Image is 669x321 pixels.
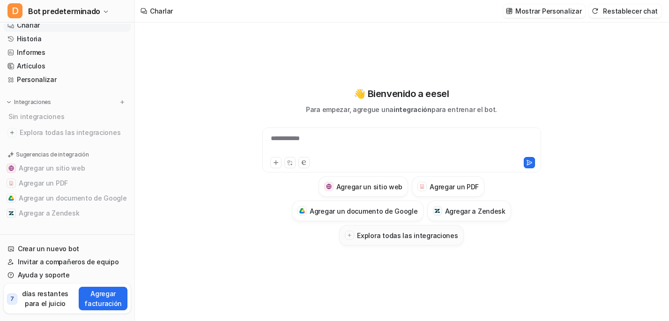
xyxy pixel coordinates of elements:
[19,164,85,173] font: Agregar un sitio web
[310,206,418,216] h3: Agregar un documento de Google
[4,73,131,86] a: Personalizar
[4,19,131,32] a: Charlar
[357,231,458,240] h3: Explora todas las integraciones
[28,5,100,18] span: Bot predeterminado
[506,7,513,15] img: Personalizar
[4,97,54,107] button: Integraciones
[445,206,505,216] h3: Agregar a Zendesk
[8,195,14,201] img: Agregar un documento de Google
[339,225,463,246] button: Explora todas las integraciones
[589,4,662,18] button: Restablecer chat
[319,176,408,197] button: Agregar un sitio webAgregar un sitio web
[6,99,12,105] img: Expandir menú
[292,201,424,221] button: Agregar un documento de GoogleAgregar un documento de Google
[20,125,127,140] span: Explora todas las integraciones
[394,105,431,113] span: integración
[8,165,14,171] img: Agregar un sitio web
[17,75,57,84] font: Personalizar
[515,6,581,16] p: Mostrar Personalizar
[7,128,17,137] img: Explora todas las integraciones
[18,244,79,254] font: Crear un nuevo bot
[19,179,68,188] font: Agregar un PDF
[17,34,42,44] font: Historia
[14,98,51,106] p: Integraciones
[16,150,89,159] p: Sugerencias de integración
[79,287,127,310] button: Agregar facturación
[8,210,14,216] img: Agregar a Zendesk
[4,161,131,176] button: Agregar un sitio webAgregar un sitio web
[8,180,14,186] img: Agregar un PDF
[306,105,497,114] p: Para empezar, agregue una para entrenar el bot.
[4,46,131,59] a: Informes
[4,206,131,221] button: Agregar a ZendeskAgregar a Zendesk
[412,176,484,197] button: Agregar un PDFAgregar un PDF
[82,289,124,308] p: Agregar facturación
[4,176,131,191] button: Agregar un PDFAgregar un PDF
[4,126,131,139] a: Explora todas las integraciones
[119,99,126,105] img: menu_add.svg
[419,184,425,189] img: Agregar un PDF
[18,270,70,280] font: Ayuda y soporte
[326,184,332,190] img: Agregar un sitio web
[592,7,598,15] img: restablecimiento
[603,6,658,16] font: Restablecer chat
[17,21,40,30] font: Charlar
[430,182,479,192] h3: Agregar un PDF
[434,208,440,214] img: Agregar a Zendesk
[4,269,131,282] a: Ayuda y soporte
[19,289,72,308] p: días restantes para el juicio
[4,32,131,45] a: Historia
[427,201,511,221] button: Agregar a ZendeskAgregar a Zendesk
[299,208,305,214] img: Agregar un documento de Google
[4,60,131,73] a: Artículos
[19,209,79,218] font: Agregar a Zendesk
[336,182,402,192] h3: Agregar un sitio web
[10,295,14,303] p: 7
[6,109,131,124] div: Sin integraciones
[17,61,45,71] font: Artículos
[150,7,173,15] font: Charlar
[4,191,131,206] button: Agregar un documento de GoogleAgregar un documento de Google
[19,194,127,203] font: Agregar un documento de Google
[17,48,45,57] font: Informes
[7,3,22,18] span: D
[4,255,131,269] a: Invitar a compañeros de equipo
[354,87,449,101] p: 👋 Bienvenido a eesel
[4,242,131,255] a: Crear un nuevo bot
[503,4,585,18] button: Mostrar Personalizar
[18,257,119,267] font: Invitar a compañeros de equipo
